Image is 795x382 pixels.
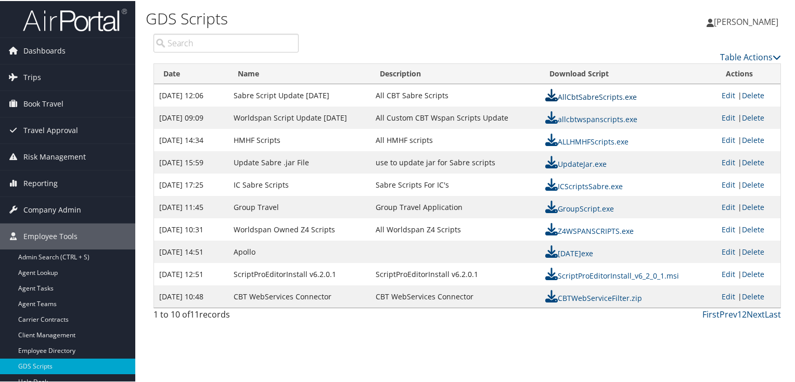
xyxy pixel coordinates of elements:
[153,307,299,325] div: 1 to 10 of records
[154,106,228,128] td: [DATE] 09:09
[742,156,764,166] a: Delete
[228,217,370,240] td: Worldspan Owned Z4 Scripts
[370,150,540,173] td: use to update jar for Sabre scripts
[722,89,735,99] a: Edit
[228,106,370,128] td: Worldspan Script Update [DATE]
[154,240,228,262] td: [DATE] 14:51
[370,217,540,240] td: All Worldspan Z4 Scripts
[545,91,637,101] a: AllCbtSabreScripts.exe
[722,223,735,233] a: Edit
[23,116,78,142] span: Travel Approval
[23,196,81,222] span: Company Admin
[370,83,540,106] td: All CBT Sabre Scripts
[737,308,742,319] a: 1
[154,173,228,195] td: [DATE] 17:25
[545,113,637,123] a: allcbtwspanscripts.exe
[154,150,228,173] td: [DATE] 15:59
[370,284,540,307] td: CBT WebServices Connector
[23,63,41,89] span: Trips
[742,89,764,99] a: Delete
[370,195,540,217] td: Group Travel Application
[545,270,679,280] a: ScriptProEditorInstall_v6_2_0_1.msi
[23,169,58,195] span: Reporting
[722,112,735,122] a: Edit
[228,240,370,262] td: Apollo
[154,284,228,307] td: [DATE] 10:48
[716,173,780,195] td: |
[228,262,370,284] td: ScriptProEditorInstall v6.2.0.1
[716,262,780,284] td: |
[722,179,735,189] a: Edit
[545,247,593,257] a: [DATE]exe
[722,201,735,211] a: Edit
[370,262,540,284] td: ScriptProEditorInstall v6.2.0.1
[742,112,764,122] a: Delete
[707,5,789,36] a: [PERSON_NAME]
[228,173,370,195] td: IC Sabre Scripts
[545,158,607,168] a: UpdateJar.exe
[722,268,735,278] a: Edit
[716,195,780,217] td: |
[190,308,199,319] span: 11
[742,223,764,233] a: Delete
[720,50,781,62] a: Table Actions
[714,15,778,27] span: [PERSON_NAME]
[702,308,720,319] a: First
[720,308,737,319] a: Prev
[716,240,780,262] td: |
[716,106,780,128] td: |
[545,136,629,146] a: ALLHMHFScripts.exe
[154,63,228,83] th: Date: activate to sort column ascending
[742,201,764,211] a: Delete
[23,222,78,248] span: Employee Tools
[716,83,780,106] td: |
[722,156,735,166] a: Edit
[747,308,765,319] a: Next
[742,134,764,144] a: Delete
[545,225,634,235] a: Z4WSPANSCRIPTS.exe
[722,134,735,144] a: Edit
[545,292,642,302] a: CBTWebServiceFilter.zip
[540,63,716,83] th: Download Script: activate to sort column ascending
[154,83,228,106] td: [DATE] 12:06
[228,150,370,173] td: Update Sabre .jar File
[716,284,780,307] td: |
[154,262,228,284] td: [DATE] 12:51
[716,63,780,83] th: Actions
[722,246,735,256] a: Edit
[23,143,86,169] span: Risk Management
[23,7,127,31] img: airportal-logo.png
[742,179,764,189] a: Delete
[765,308,781,319] a: Last
[716,150,780,173] td: |
[228,83,370,106] td: Sabre Script Update [DATE]
[370,128,540,150] td: All HMHF scripts
[228,195,370,217] td: Group Travel
[370,106,540,128] td: All Custom CBT Wspan Scripts Update
[153,33,299,51] input: Search
[23,90,63,116] span: Book Travel
[742,246,764,256] a: Delete
[722,291,735,300] a: Edit
[742,291,764,300] a: Delete
[370,173,540,195] td: Sabre Scripts For IC's
[545,180,623,190] a: ICScriptsSabre.exe
[716,128,780,150] td: |
[154,128,228,150] td: [DATE] 14:34
[742,308,747,319] a: 2
[23,37,66,63] span: Dashboards
[154,217,228,240] td: [DATE] 10:31
[228,128,370,150] td: HMHF Scripts
[545,203,614,213] a: GroupScript.exe
[146,7,574,29] h1: GDS Scripts
[742,268,764,278] a: Delete
[154,195,228,217] td: [DATE] 11:45
[370,63,540,83] th: Description: activate to sort column ascending
[228,63,370,83] th: Name: activate to sort column ascending
[716,217,780,240] td: |
[228,284,370,307] td: CBT WebServices Connector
